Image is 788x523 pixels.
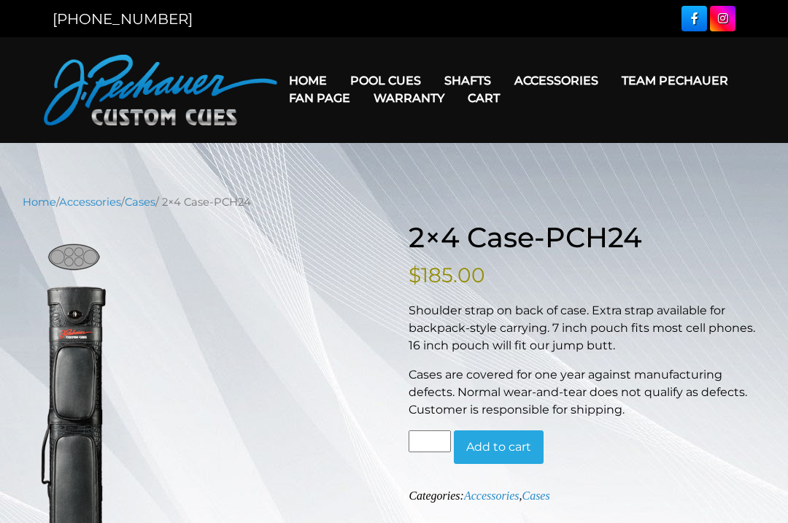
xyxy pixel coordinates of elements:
a: Home [277,62,339,99]
img: Pechauer Custom Cues [44,55,277,125]
button: Add to cart [454,430,544,464]
a: Warranty [362,80,456,117]
a: Home [23,195,56,209]
a: [PHONE_NUMBER] [53,10,193,28]
a: Accessories [503,62,610,99]
span: Categories: , [409,489,549,502]
nav: Breadcrumb [23,194,765,210]
a: Accessories [464,489,519,502]
a: Accessories [59,195,121,209]
span: $ [409,263,421,287]
p: Shoulder strap on back of case. Extra strap available for backpack-style carrying. 7 inch pouch f... [409,302,765,355]
a: Cart [456,80,511,117]
h1: 2×4 Case-PCH24 [409,221,765,255]
input: Product quantity [409,430,451,452]
a: Pool Cues [339,62,433,99]
bdi: 185.00 [409,263,485,287]
a: Cases [522,489,549,502]
a: Shafts [433,62,503,99]
a: Cases [125,195,155,209]
a: Fan Page [277,80,362,117]
p: Cases are covered for one year against manufacturing defects. Normal wear-and-tear does not quali... [409,366,765,419]
a: Team Pechauer [610,62,740,99]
